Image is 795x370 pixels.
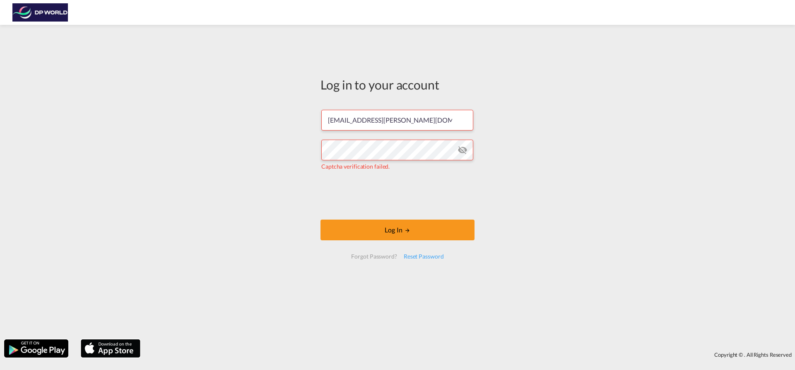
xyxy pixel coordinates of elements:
img: c08ca190194411f088ed0f3ba295208c.png [12,3,68,22]
button: LOGIN [320,220,475,240]
md-icon: icon-eye-off [458,145,467,155]
div: Log in to your account [320,76,475,93]
img: google.png [3,339,69,358]
div: Forgot Password? [348,249,400,264]
img: apple.png [80,339,141,358]
div: Reset Password [400,249,447,264]
input: Enter email/phone number [321,110,473,131]
div: Copyright © . All Rights Reserved [145,348,795,362]
span: Captcha verification failed. [321,163,390,170]
iframe: reCAPTCHA [335,179,460,211]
